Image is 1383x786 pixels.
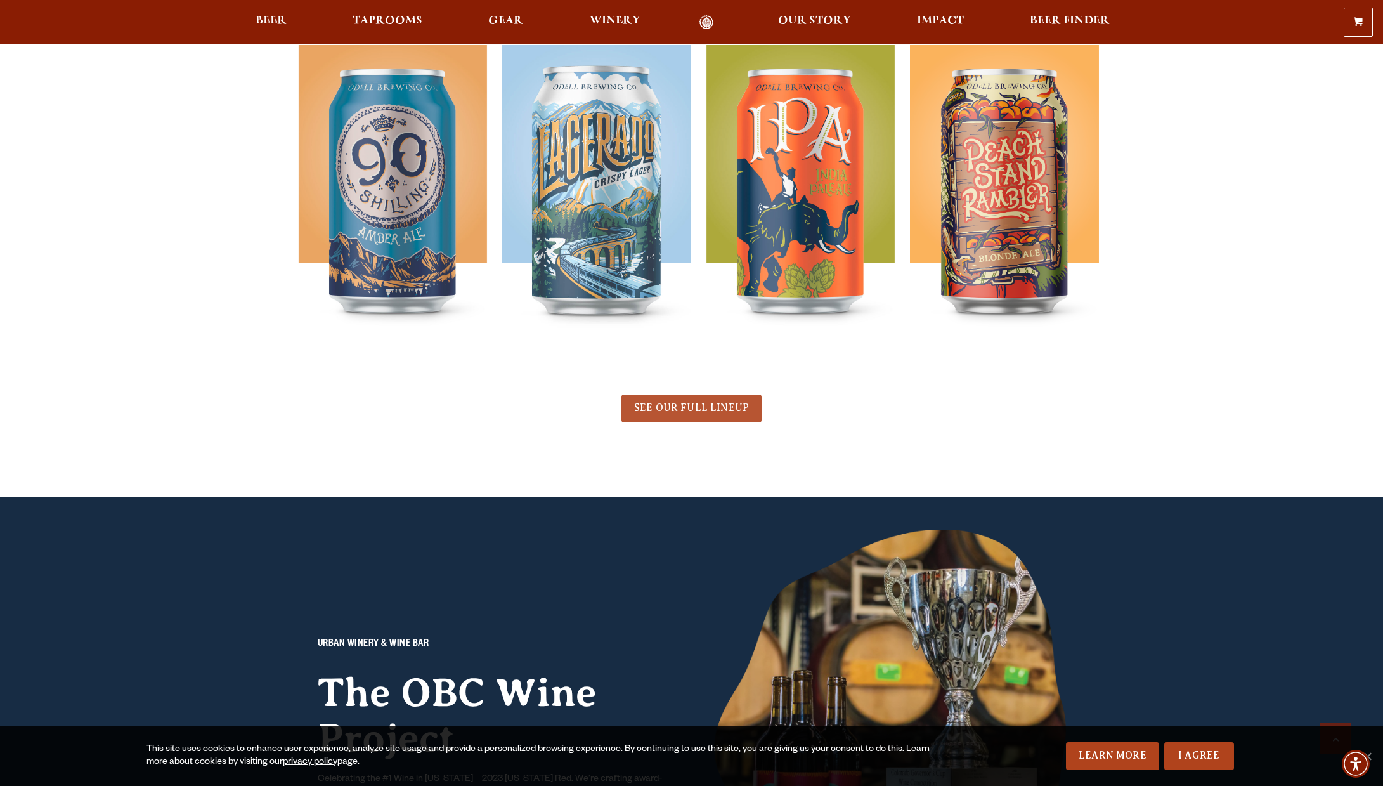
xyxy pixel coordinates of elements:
div: This site uses cookies to enhance user experience, analyze site usage and provide a personalized ... [146,743,938,769]
a: IPA IPA 7.0 ABV IPA IPA [706,2,895,362]
div: See Our Full LineUp [267,393,1117,424]
span: Gear [488,16,523,26]
img: Lagerado [502,45,691,362]
a: Beer [247,15,295,30]
a: Lagerado Lager 4.5 ABV Lagerado Lagerado [502,2,691,362]
a: I Agree [1164,742,1234,770]
span: SEE OUR FULL LINEUP [634,402,749,414]
a: 90 Shilling Ale [PERSON_NAME] 5.3 ABV 90 Shilling Ale 90 Shilling Ale [299,2,488,362]
a: SEE OUR FULL LINEUP [621,395,762,422]
a: Scroll to top [1320,723,1351,754]
a: Our Story [770,15,859,30]
p: URBAN WINERY & WINE BAR [318,637,670,652]
a: Peach Stand Rambler Peach Blonde Ale 5.1 ABV Peach Stand Rambler Peach Stand Rambler [910,2,1099,362]
span: Winery [590,16,640,26]
h2: The OBC Wine Project [318,670,670,762]
span: Beer [256,16,287,26]
a: Gear [480,15,531,30]
span: Beer Finder [1030,16,1110,26]
a: Odell Home [683,15,730,30]
span: Taprooms [353,16,422,26]
a: Beer Finder [1022,15,1118,30]
span: Impact [917,16,964,26]
img: IPA [706,45,895,362]
a: privacy policy [283,757,337,768]
img: Peach Stand Rambler [910,45,1099,362]
div: Accessibility Menu [1342,750,1370,778]
a: Taprooms [344,15,431,30]
img: 90 Shilling Ale [299,45,488,362]
a: Winery [581,15,649,30]
span: Our Story [778,16,851,26]
a: Learn More [1066,742,1159,770]
a: Impact [909,15,972,30]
